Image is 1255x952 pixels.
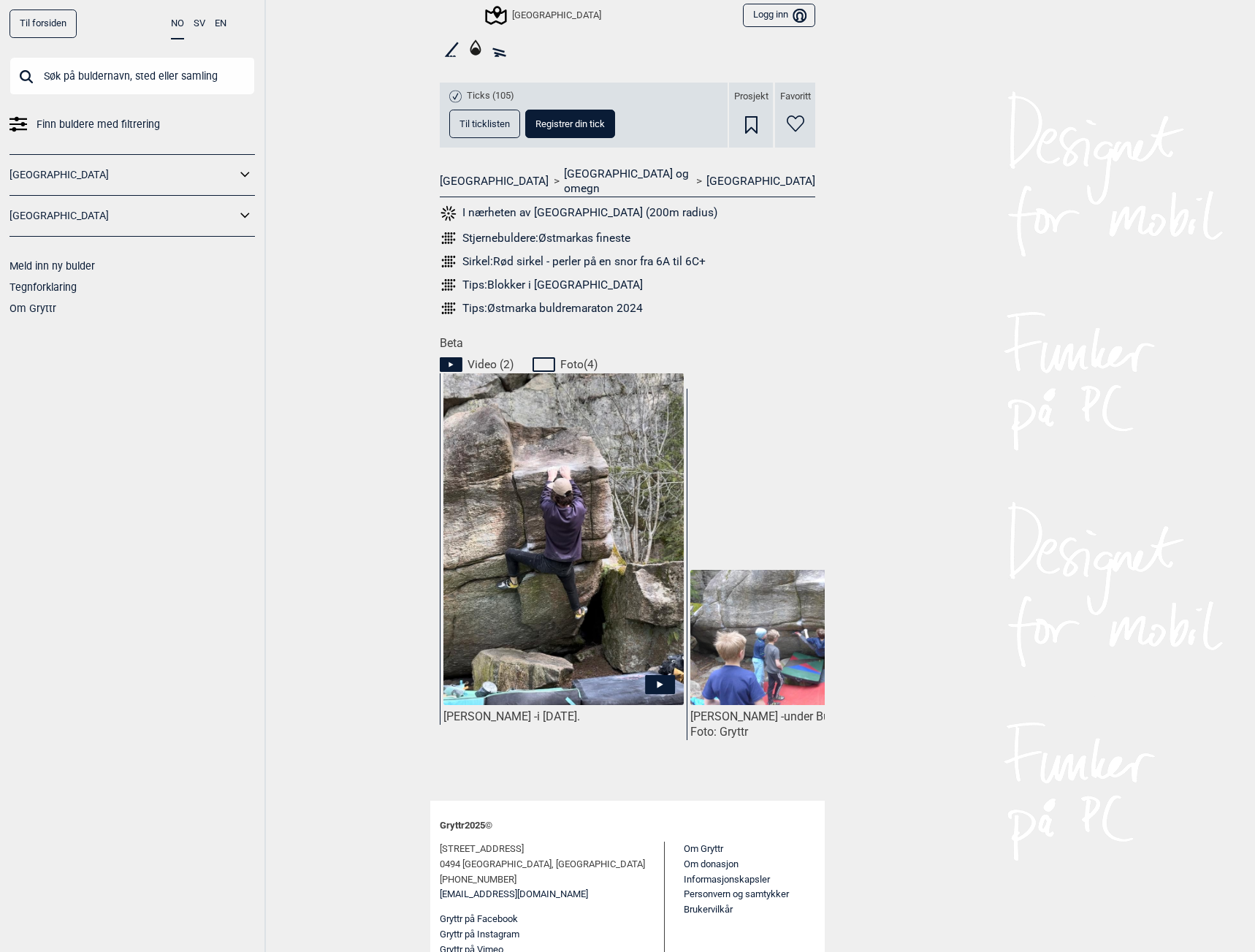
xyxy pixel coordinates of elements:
a: Tegnforklaring [9,281,77,293]
div: Stjernebuldere: Østmarkas fineste [462,231,630,245]
a: Brukervilkår [684,904,733,915]
button: Til ticklisten [449,110,520,138]
span: under Buldremaraton 2017. Foto: Gryttr [690,709,925,739]
img: Corey pa Kaptein krok [443,373,684,800]
a: Tips:Østmarka buldremaraton 2024 [440,300,815,317]
button: NO [171,9,184,39]
span: Favoritt [780,91,811,103]
a: Informasjonskapsler [684,874,770,885]
div: Tips: Østmarka buldremaraton 2024 [462,301,643,316]
input: Søk på buldernavn, sted eller samling [9,57,255,95]
a: Om Gryttr [684,843,723,854]
a: Meld inn ny bulder [9,260,95,272]
span: [STREET_ADDRESS] [440,842,524,857]
div: Sirkel: Rød sirkel - perler på en snor fra 6A til 6C+ [462,254,706,269]
div: Prosjekt [729,83,773,148]
span: Foto ( 4 ) [560,357,598,372]
a: Personvern og samtykker [684,888,789,899]
button: EN [215,9,226,38]
div: Tips: Blokker i [GEOGRAPHIC_DATA] [462,278,643,292]
span: [PHONE_NUMBER] [440,872,516,888]
a: Finn buldere med filtrering [9,114,255,135]
div: Beta [430,336,825,782]
a: [GEOGRAPHIC_DATA] [706,174,815,189]
a: Tips:Blokker i [GEOGRAPHIC_DATA] [440,276,815,294]
p: Sittstart. [545,14,599,31]
a: Til forsiden [9,9,77,38]
a: [GEOGRAPHIC_DATA] [440,174,549,189]
div: [PERSON_NAME] - [443,709,684,725]
span: Kaptein Krok , 6B [440,14,541,31]
button: SV [194,9,205,38]
button: Gryttr på Facebook [440,912,518,927]
a: [GEOGRAPHIC_DATA] [9,205,236,226]
span: i [DATE]. [537,709,580,723]
a: Stjernebuldere:Østmarkas fineste [440,229,815,247]
a: [EMAIL_ADDRESS][DOMAIN_NAME] [440,887,588,902]
span: 0494 [GEOGRAPHIC_DATA], [GEOGRAPHIC_DATA] [440,857,645,872]
img: Theodor pa Kaptein Krok [690,570,931,705]
button: Logg inn [743,4,815,28]
span: Finn buldere med filtrering [37,114,160,135]
button: Registrer din tick [525,110,615,138]
span: Ticks (105) [467,90,514,102]
div: [GEOGRAPHIC_DATA] [487,7,601,24]
a: Sirkel:Rød sirkel - perler på en snor fra 6A til 6C+ [440,253,815,270]
a: Om donasjon [684,858,739,869]
button: I nærheten av [GEOGRAPHIC_DATA] (200m radius) [440,204,717,223]
span: Video ( 2 ) [468,357,514,372]
span: Registrer din tick [535,119,605,129]
button: Gryttr på Instagram [440,927,519,943]
a: [GEOGRAPHIC_DATA] [9,164,236,186]
nav: > > [440,167,815,197]
span: Til ticklisten [459,119,510,129]
div: Gryttr 2025 © [440,810,815,842]
a: Om Gryttr [9,302,56,314]
div: [PERSON_NAME] - [690,709,931,740]
a: [GEOGRAPHIC_DATA] og omegn [564,167,691,197]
